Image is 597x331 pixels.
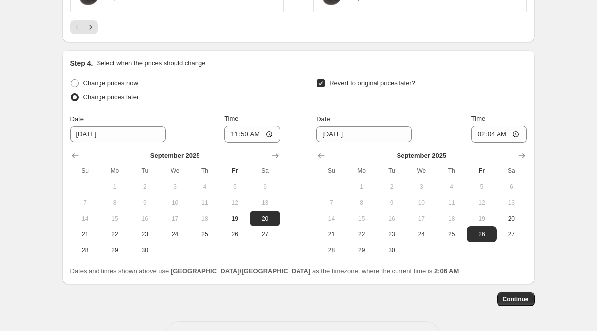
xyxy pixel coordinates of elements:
button: Tuesday September 9 2025 [130,195,160,211]
span: Sa [500,167,522,175]
span: 26 [224,230,246,238]
th: Sunday [70,163,100,179]
button: Thursday September 11 2025 [190,195,220,211]
button: Today Friday September 19 2025 [467,211,497,226]
span: 15 [104,215,126,222]
span: Tu [134,167,156,175]
span: 18 [440,215,462,222]
span: Fr [224,167,246,175]
button: Monday September 1 2025 [100,179,130,195]
span: 2 [134,183,156,191]
button: Monday September 1 2025 [347,179,377,195]
span: 8 [351,199,373,207]
span: Change prices later [83,93,139,101]
span: 26 [471,230,493,238]
button: Tuesday September 9 2025 [377,195,406,211]
button: Show previous month, August 2025 [68,149,82,163]
span: 6 [254,183,276,191]
span: 16 [134,215,156,222]
span: 28 [74,246,96,254]
button: Friday September 26 2025 [220,226,250,242]
button: Sunday September 21 2025 [70,226,100,242]
button: Next [84,20,98,34]
button: Sunday September 28 2025 [70,242,100,258]
th: Thursday [190,163,220,179]
span: 5 [471,183,493,191]
button: Sunday September 7 2025 [70,195,100,211]
button: Friday September 12 2025 [220,195,250,211]
span: 23 [134,230,156,238]
span: Fr [471,167,493,175]
span: Th [440,167,462,175]
button: Tuesday September 16 2025 [130,211,160,226]
span: 1 [351,183,373,191]
th: Monday [100,163,130,179]
th: Monday [347,163,377,179]
button: Tuesday September 16 2025 [377,211,406,226]
span: 2 [381,183,402,191]
button: Saturday September 6 2025 [497,179,526,195]
span: 7 [74,199,96,207]
span: Time [224,115,238,122]
span: 8 [104,199,126,207]
input: 12:00 [224,126,280,143]
span: 15 [351,215,373,222]
button: Monday September 29 2025 [100,242,130,258]
th: Wednesday [160,163,190,179]
span: Th [194,167,216,175]
button: Tuesday September 2 2025 [377,179,406,195]
span: 27 [254,230,276,238]
button: Friday September 26 2025 [467,226,497,242]
span: 13 [254,199,276,207]
button: Thursday September 11 2025 [436,195,466,211]
b: [GEOGRAPHIC_DATA]/[GEOGRAPHIC_DATA] [171,267,310,275]
button: Saturday September 13 2025 [250,195,280,211]
span: Mo [351,167,373,175]
span: 11 [440,199,462,207]
button: Tuesday September 2 2025 [130,179,160,195]
button: Sunday September 14 2025 [70,211,100,226]
span: 30 [381,246,402,254]
span: 12 [224,199,246,207]
span: 22 [351,230,373,238]
button: Continue [497,292,535,306]
button: Monday September 8 2025 [100,195,130,211]
span: 3 [164,183,186,191]
button: Saturday September 27 2025 [497,226,526,242]
button: Tuesday September 23 2025 [377,226,406,242]
span: 9 [134,199,156,207]
button: Sunday September 7 2025 [316,195,346,211]
span: 4 [440,183,462,191]
button: Friday September 12 2025 [467,195,497,211]
span: Su [320,167,342,175]
span: 25 [194,230,216,238]
th: Saturday [250,163,280,179]
span: Time [471,115,485,122]
button: Today Friday September 19 2025 [220,211,250,226]
button: Wednesday September 17 2025 [160,211,190,226]
th: Friday [220,163,250,179]
button: Tuesday September 30 2025 [130,242,160,258]
span: 11 [194,199,216,207]
th: Friday [467,163,497,179]
button: Wednesday September 17 2025 [406,211,436,226]
span: 29 [104,246,126,254]
span: Date [70,115,84,123]
span: 6 [500,183,522,191]
input: 9/19/2025 [316,126,412,142]
button: Wednesday September 24 2025 [160,226,190,242]
button: Sunday September 14 2025 [316,211,346,226]
button: Wednesday September 3 2025 [160,179,190,195]
th: Wednesday [406,163,436,179]
span: 19 [224,215,246,222]
button: Saturday September 13 2025 [497,195,526,211]
button: Wednesday September 3 2025 [406,179,436,195]
button: Thursday September 18 2025 [190,211,220,226]
span: 14 [320,215,342,222]
button: Tuesday September 23 2025 [130,226,160,242]
button: Monday September 22 2025 [100,226,130,242]
span: 28 [320,246,342,254]
span: Mo [104,167,126,175]
button: Thursday September 18 2025 [436,211,466,226]
span: 21 [74,230,96,238]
